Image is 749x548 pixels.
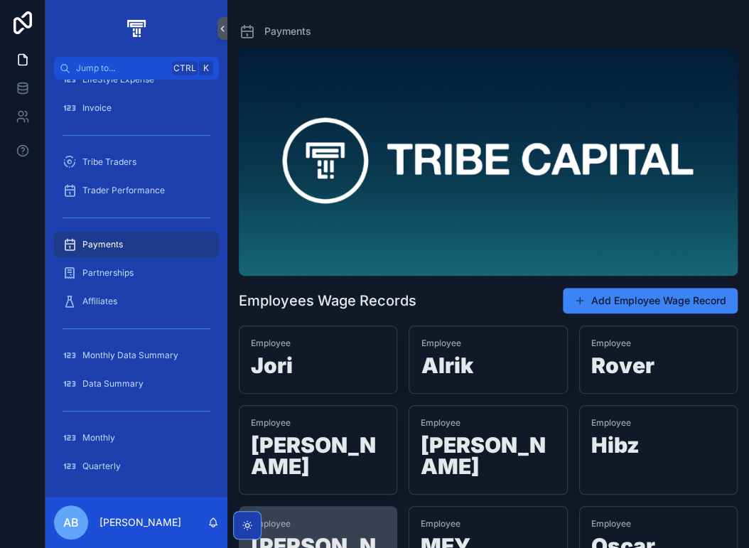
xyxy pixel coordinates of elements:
[54,178,219,203] a: Trader Performance
[239,405,397,495] a: Employee[PERSON_NAME]
[54,67,219,92] a: LifeStyle Expense
[579,326,738,394] a: EmployeeRover
[54,232,219,257] a: Payments
[591,355,726,382] h1: Rover
[82,156,136,168] span: Tribe Traders
[82,74,154,85] span: LifeStyle Expense
[421,355,555,382] h1: Alrik
[54,453,219,479] a: Quarterly
[54,95,219,121] a: Invoice
[82,296,117,307] span: Affiliates
[172,61,198,75] span: Ctrl
[200,63,212,74] span: K
[563,288,738,313] button: Add Employee Wage Record
[251,518,385,530] span: Employee
[63,514,79,531] span: AB
[54,289,219,314] a: Affiliates
[82,350,178,361] span: Monthly Data Summary
[591,338,726,349] span: Employee
[251,355,385,382] h1: Jori
[54,425,219,451] a: Monthly
[76,63,166,74] span: Jump to...
[54,371,219,397] a: Data Summary
[54,149,219,175] a: Tribe Traders
[264,24,311,38] span: Payments
[579,405,738,495] a: EmployeeHibz
[239,291,416,311] h1: Employees Wage Records
[591,417,726,429] span: Employee
[591,518,726,530] span: Employee
[421,434,555,483] h1: [PERSON_NAME]
[99,515,181,530] p: [PERSON_NAME]
[54,260,219,286] a: Partnerships
[409,326,567,394] a: EmployeeAlrik
[82,102,112,114] span: Invoice
[82,239,123,250] span: Payments
[82,185,165,196] span: Trader Performance
[82,267,134,279] span: Partnerships
[421,338,555,349] span: Employee
[239,326,397,394] a: EmployeeJori
[251,434,385,483] h1: [PERSON_NAME]
[239,23,311,40] a: Payments
[251,338,385,349] span: Employee
[591,434,726,461] h1: Hibz
[54,343,219,368] a: Monthly Data Summary
[421,417,555,429] span: Employee
[45,80,227,497] div: scrollable content
[251,417,385,429] span: Employee
[409,405,567,495] a: Employee[PERSON_NAME]
[421,518,555,530] span: Employee
[82,461,121,472] span: Quarterly
[124,17,148,40] img: App logo
[54,57,219,80] button: Jump to...CtrlK
[82,378,144,389] span: Data Summary
[82,432,115,444] span: Monthly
